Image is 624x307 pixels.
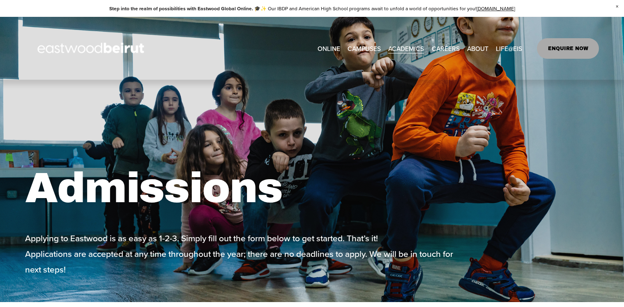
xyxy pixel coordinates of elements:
[388,43,424,54] span: ACADEMICS
[467,42,488,55] a: folder dropdown
[496,42,522,55] a: folder dropdown
[496,43,522,54] span: LIFE@EIS
[25,28,159,69] img: EastwoodIS Global Site
[318,42,340,55] a: ONLINE
[432,42,460,55] a: CAREERS
[477,5,515,12] a: [DOMAIN_NAME]
[25,163,599,214] h1: Admissions
[348,42,381,55] a: folder dropdown
[388,42,424,55] a: folder dropdown
[467,43,488,54] span: ABOUT
[25,230,454,277] p: Applying to Eastwood is as easy as 1-2-3. Simply fill out the form below to get started. That’s i...
[348,43,381,54] span: CAMPUSES
[537,38,599,59] a: ENQUIRE NOW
